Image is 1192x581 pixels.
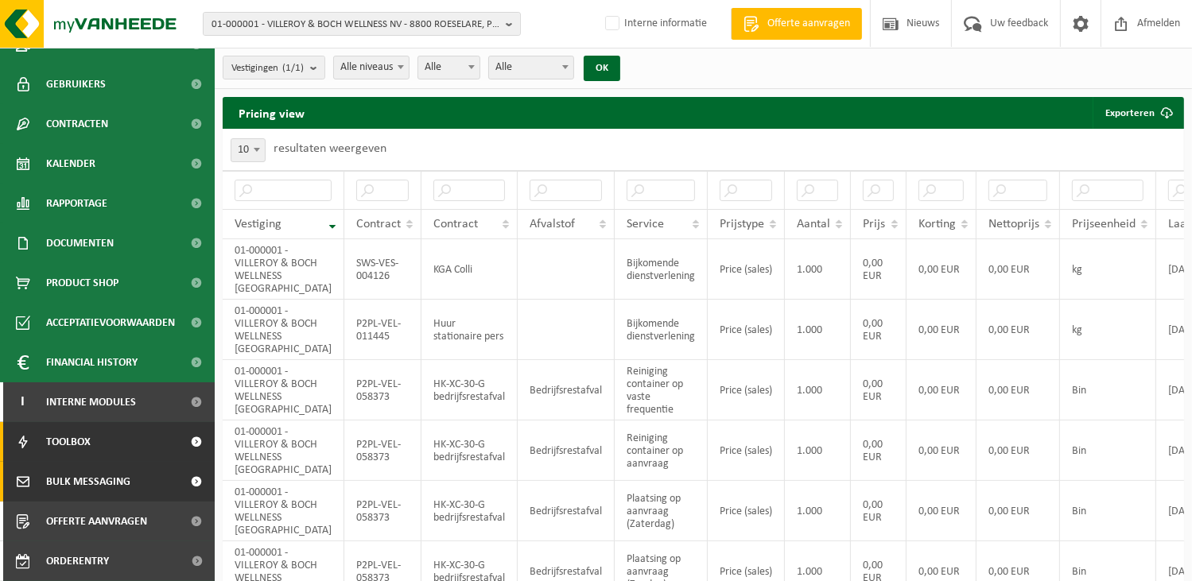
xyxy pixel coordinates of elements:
[231,138,266,162] span: 10
[421,360,518,420] td: HK-XC-30-G bedrijfsrestafval
[344,300,421,360] td: P2PL-VEL-011445
[977,360,1060,420] td: 0,00 EUR
[344,481,421,541] td: P2PL-VEL-058373
[203,12,521,36] button: 01-000001 - VILLEROY & BOCH WELLNESS NV - 8800 ROESELARE, POPULIERSTRAAT 1
[907,239,977,300] td: 0,00 EUR
[46,303,175,343] span: Acceptatievoorwaarden
[421,300,518,360] td: Huur stationaire pers
[851,360,907,420] td: 0,00 EUR
[212,13,499,37] span: 01-000001 - VILLEROY & BOCH WELLNESS NV - 8800 ROESELARE, POPULIERSTRAAT 1
[46,541,180,581] span: Orderentry Goedkeuring
[708,360,785,420] td: Price (sales)
[627,218,664,230] span: Service
[907,420,977,481] td: 0,00 EUR
[46,144,95,184] span: Kalender
[615,360,708,420] td: Reiniging container op vaste frequentie
[223,420,344,481] td: 01-000001 - VILLEROY & BOCH WELLNESS [GEOGRAPHIC_DATA]
[46,184,107,223] span: Rapportage
[785,300,851,360] td: 1.000
[851,239,907,300] td: 0,00 EUR
[785,360,851,420] td: 1.000
[231,56,304,80] span: Vestigingen
[16,382,30,422] span: I
[1060,481,1156,541] td: Bin
[223,56,325,79] button: Vestigingen(1/1)
[863,218,885,230] span: Prijs
[418,56,480,79] span: Alle
[977,481,1060,541] td: 0,00 EUR
[46,263,118,303] span: Product Shop
[417,56,480,79] span: Alle
[421,481,518,541] td: HK-XC-30-G bedrijfsrestafval
[344,239,421,300] td: SWS-VES-004126
[907,481,977,541] td: 0,00 EUR
[708,239,785,300] td: Price (sales)
[344,420,421,481] td: P2PL-VEL-058373
[46,462,130,502] span: Bulk Messaging
[977,420,1060,481] td: 0,00 EUR
[584,56,620,81] button: OK
[720,218,764,230] span: Prijstype
[1060,300,1156,360] td: kg
[708,481,785,541] td: Price (sales)
[46,104,108,144] span: Contracten
[488,56,574,79] span: Alle
[518,481,615,541] td: bedrijfsrestafval
[223,360,344,420] td: 01-000001 - VILLEROY & BOCH WELLNESS [GEOGRAPHIC_DATA]
[223,97,320,129] h2: Pricing view
[46,64,106,104] span: Gebruikers
[708,300,785,360] td: Price (sales)
[46,422,91,462] span: Toolbox
[918,218,956,230] span: Korting
[46,502,147,541] span: Offerte aanvragen
[785,420,851,481] td: 1.000
[977,239,1060,300] td: 0,00 EUR
[356,218,401,230] span: Contract
[46,382,136,422] span: Interne modules
[785,481,851,541] td: 1.000
[851,420,907,481] td: 0,00 EUR
[223,481,344,541] td: 01-000001 - VILLEROY & BOCH WELLNESS [GEOGRAPHIC_DATA]
[421,420,518,481] td: HK-XC-30-G bedrijfsrestafval
[851,481,907,541] td: 0,00 EUR
[797,218,830,230] span: Aantal
[1060,420,1156,481] td: Bin
[518,420,615,481] td: bedrijfsrestafval
[907,360,977,420] td: 0,00 EUR
[1060,360,1156,420] td: Bin
[907,300,977,360] td: 0,00 EUR
[615,300,708,360] td: Bijkomende dienstverlening
[433,218,478,230] span: Contract
[489,56,573,79] span: Alle
[518,360,615,420] td: bedrijfsrestafval
[46,223,114,263] span: Documenten
[223,300,344,360] td: 01-000001 - VILLEROY & BOCH WELLNESS [GEOGRAPHIC_DATA]
[977,300,1060,360] td: 0,00 EUR
[1060,239,1156,300] td: kg
[1072,218,1136,230] span: Prijseenheid
[763,16,854,32] span: Offerte aanvragen
[274,142,386,155] label: resultaten weergeven
[1093,97,1182,129] button: Exporteren
[282,63,304,73] count: (1/1)
[235,218,281,230] span: Vestiging
[231,139,265,161] span: 10
[602,12,707,36] label: Interne informatie
[615,420,708,481] td: Reiniging container op aanvraag
[333,56,410,79] span: Alle niveaus
[223,239,344,300] td: 01-000001 - VILLEROY & BOCH WELLNESS [GEOGRAPHIC_DATA]
[731,8,862,40] a: Offerte aanvragen
[530,218,575,230] span: Afvalstof
[785,239,851,300] td: 1.000
[851,300,907,360] td: 0,00 EUR
[344,360,421,420] td: P2PL-VEL-058373
[46,343,138,382] span: Financial History
[708,420,785,481] td: Price (sales)
[615,481,708,541] td: Plaatsing op aanvraag (Zaterdag)
[421,239,518,300] td: KGA Colli
[334,56,409,79] span: Alle niveaus
[988,218,1039,230] span: Nettoprijs
[615,239,708,300] td: Bijkomende dienstverlening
